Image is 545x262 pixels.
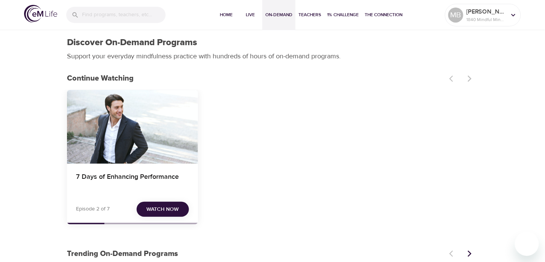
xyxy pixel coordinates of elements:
h1: Discover On-Demand Programs [67,37,197,48]
button: 7 Days of Enhancing Performance [67,90,198,164]
span: Teachers [298,11,321,19]
span: 1% Challenge [327,11,359,19]
p: Support your everyday mindfulness practice with hundreds of hours of on-demand programs. [67,51,349,61]
input: Find programs, teachers, etc... [82,7,166,23]
span: Home [217,11,235,19]
button: Next items [461,245,478,262]
h3: Continue Watching [67,74,445,83]
p: 1840 Mindful Minutes [466,16,506,23]
span: The Connection [365,11,402,19]
img: logo [24,5,57,23]
span: On-Demand [265,11,292,19]
iframe: Button to launch messaging window [515,232,539,256]
span: Live [241,11,259,19]
h4: 7 Days of Enhancing Performance [76,173,189,191]
div: MB [448,8,463,23]
p: Episode 2 of 7 [76,205,110,213]
span: Watch Now [147,205,179,214]
p: [PERSON_NAME] [466,7,506,16]
button: Watch Now [137,202,189,217]
p: Trending On-Demand Programs [67,248,445,259]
